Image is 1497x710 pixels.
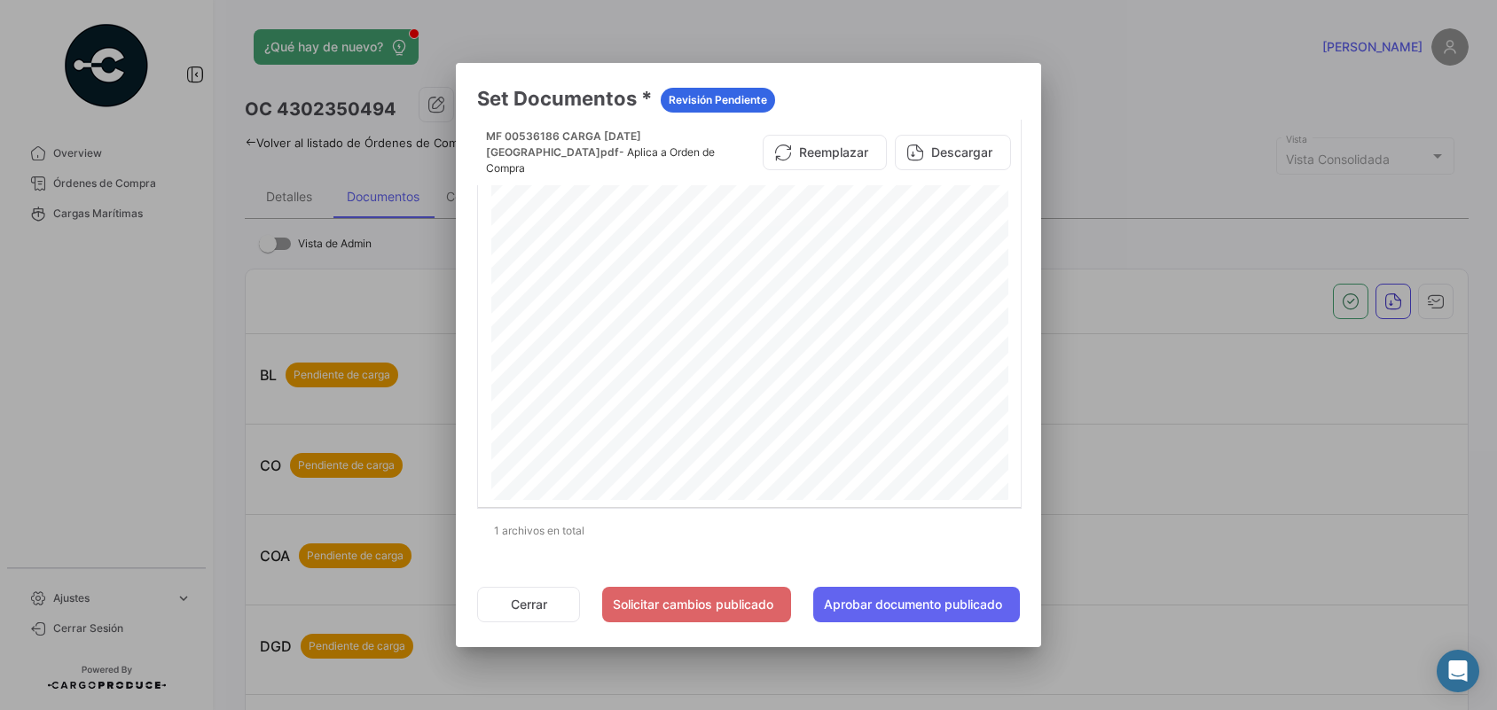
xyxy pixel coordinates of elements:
[895,135,1011,170] button: Descargar
[669,92,767,108] span: Revisión Pendiente
[602,587,791,622] button: Solicitar cambios publicado
[477,509,1020,553] div: 1 archivos en total
[486,129,641,159] span: MF 00536186 CARGA [DATE] [GEOGRAPHIC_DATA]pdf
[813,587,1020,622] button: Aprobar documento publicado
[477,587,580,622] button: Cerrar
[477,84,1020,113] h3: Set Documentos *
[1437,650,1479,692] div: Abrir Intercom Messenger
[763,135,887,170] button: Reemplazar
